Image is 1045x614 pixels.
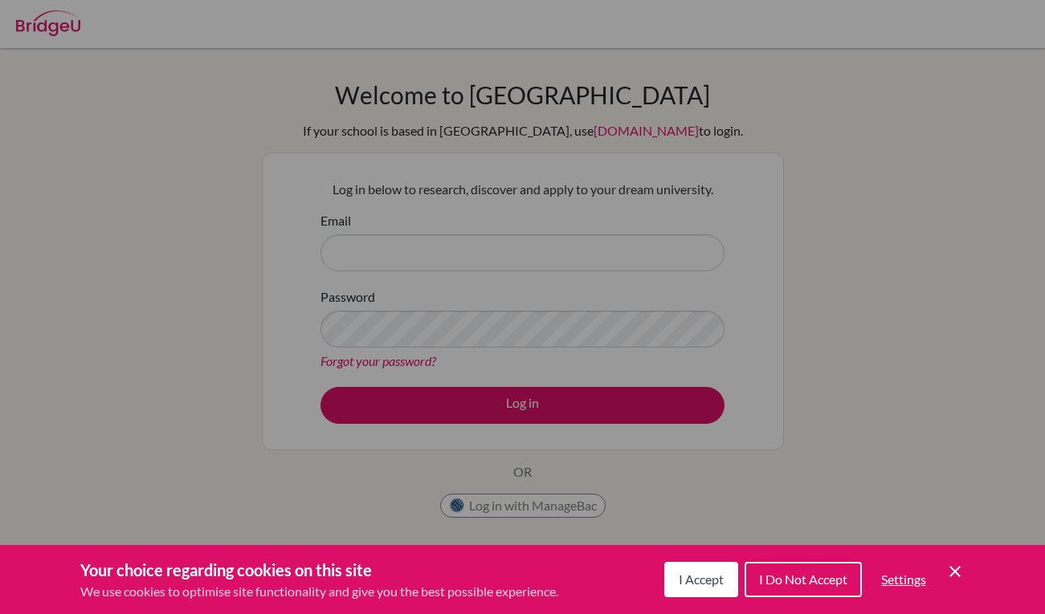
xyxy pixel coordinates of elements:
button: Settings [868,563,939,596]
p: We use cookies to optimise site functionality and give you the best possible experience. [80,582,558,601]
h3: Your choice regarding cookies on this site [80,558,558,582]
button: I Accept [664,562,738,597]
span: Settings [881,571,926,587]
span: I Accept [679,571,724,587]
span: I Do Not Accept [759,571,847,587]
button: Save and close [945,562,965,581]
button: I Do Not Accept [745,562,862,597]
